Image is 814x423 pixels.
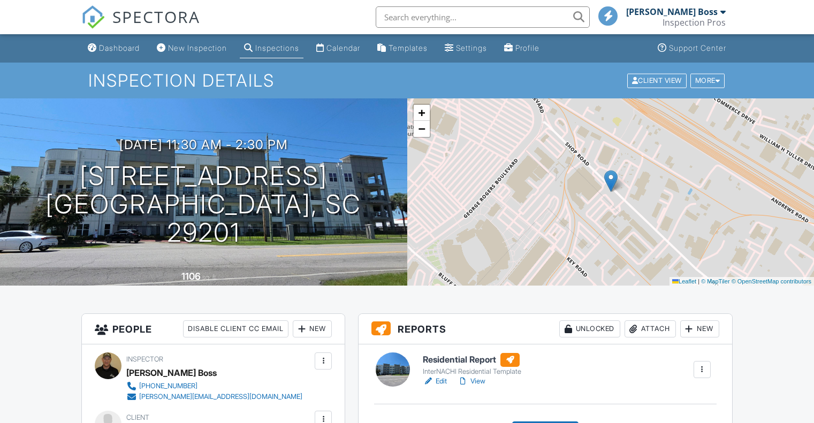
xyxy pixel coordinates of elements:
span: Inspector [126,355,163,363]
div: Calendar [326,43,360,52]
a: Residential Report InterNACHI Residential Template [423,353,521,376]
div: [PHONE_NUMBER] [139,382,197,390]
a: Zoom in [414,105,430,121]
div: Support Center [669,43,726,52]
a: SPECTORA [81,14,200,37]
a: Edit [423,376,447,387]
h1: Inspection Details [88,71,726,90]
a: Leaflet [672,278,696,284]
div: New Inspection [168,43,227,52]
div: Attach [625,320,676,337]
input: Search everything... [376,6,590,28]
span: Client [126,413,149,421]
div: 1106 [181,271,201,282]
a: © OpenStreetMap contributors [732,278,811,284]
img: Marker [604,170,618,192]
div: [PERSON_NAME] Boss [626,6,718,17]
div: New [680,320,719,337]
h3: [DATE] 11:30 am - 2:30 pm [119,137,288,152]
div: New [293,320,332,337]
div: Unlocked [559,320,620,337]
a: Templates [373,39,432,58]
span: SPECTORA [112,5,200,28]
h3: People [82,314,345,344]
div: Disable Client CC Email [183,320,288,337]
a: Inspections [240,39,303,58]
a: Profile [500,39,544,58]
a: Zoom out [414,121,430,137]
div: Inspections [255,43,299,52]
div: InterNACHI Residential Template [423,367,521,376]
div: Dashboard [99,43,140,52]
a: Calendar [312,39,364,58]
div: [PERSON_NAME][EMAIL_ADDRESS][DOMAIN_NAME] [139,393,302,401]
div: More [690,73,725,88]
a: Dashboard [83,39,144,58]
a: © MapTiler [701,278,730,284]
span: + [418,106,425,119]
div: Profile [515,43,539,52]
span: sq. ft. [202,273,217,281]
a: View [458,376,485,387]
div: Settings [456,43,487,52]
span: | [698,278,699,284]
h6: Residential Report [423,353,521,367]
a: Settings [440,39,491,58]
div: Inspection Pros [663,17,726,28]
a: Support Center [653,39,731,58]
h1: [STREET_ADDRESS] [GEOGRAPHIC_DATA], SC 29201 [17,162,390,247]
h3: Reports [359,314,732,344]
a: [PHONE_NUMBER] [126,381,302,391]
span: − [418,122,425,135]
div: [PERSON_NAME] Boss [126,365,217,381]
a: [PERSON_NAME][EMAIL_ADDRESS][DOMAIN_NAME] [126,391,302,402]
a: Client View [626,76,689,84]
a: New Inspection [153,39,231,58]
img: The Best Home Inspection Software - Spectora [81,5,105,29]
div: Templates [389,43,428,52]
div: Client View [627,73,687,88]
